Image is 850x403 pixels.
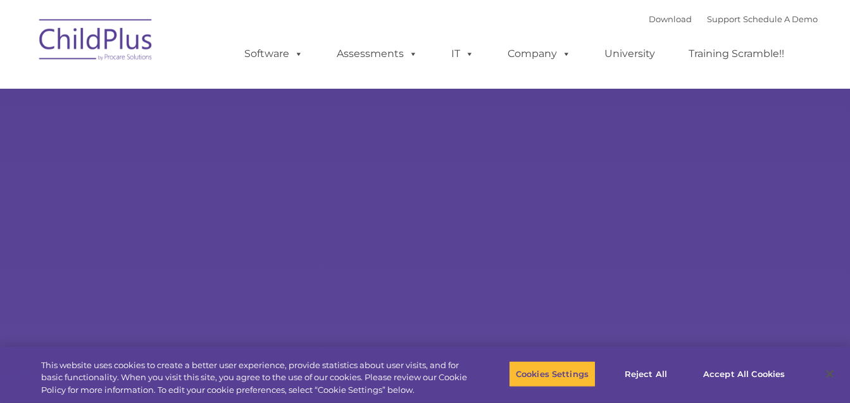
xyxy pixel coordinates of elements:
a: Schedule A Demo [743,14,818,24]
button: Accept All Cookies [696,361,792,387]
a: Company [495,41,584,67]
a: Support [707,14,741,24]
button: Cookies Settings [509,361,596,387]
a: Software [232,41,316,67]
a: IT [439,41,487,67]
font: | [649,14,818,24]
img: ChildPlus by Procare Solutions [33,10,159,74]
a: Download [649,14,692,24]
div: This website uses cookies to create a better user experience, provide statistics about user visit... [41,359,468,397]
a: University [592,41,668,67]
a: Assessments [324,41,430,67]
button: Close [816,360,844,388]
a: Training Scramble!! [676,41,797,67]
button: Reject All [606,361,685,387]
